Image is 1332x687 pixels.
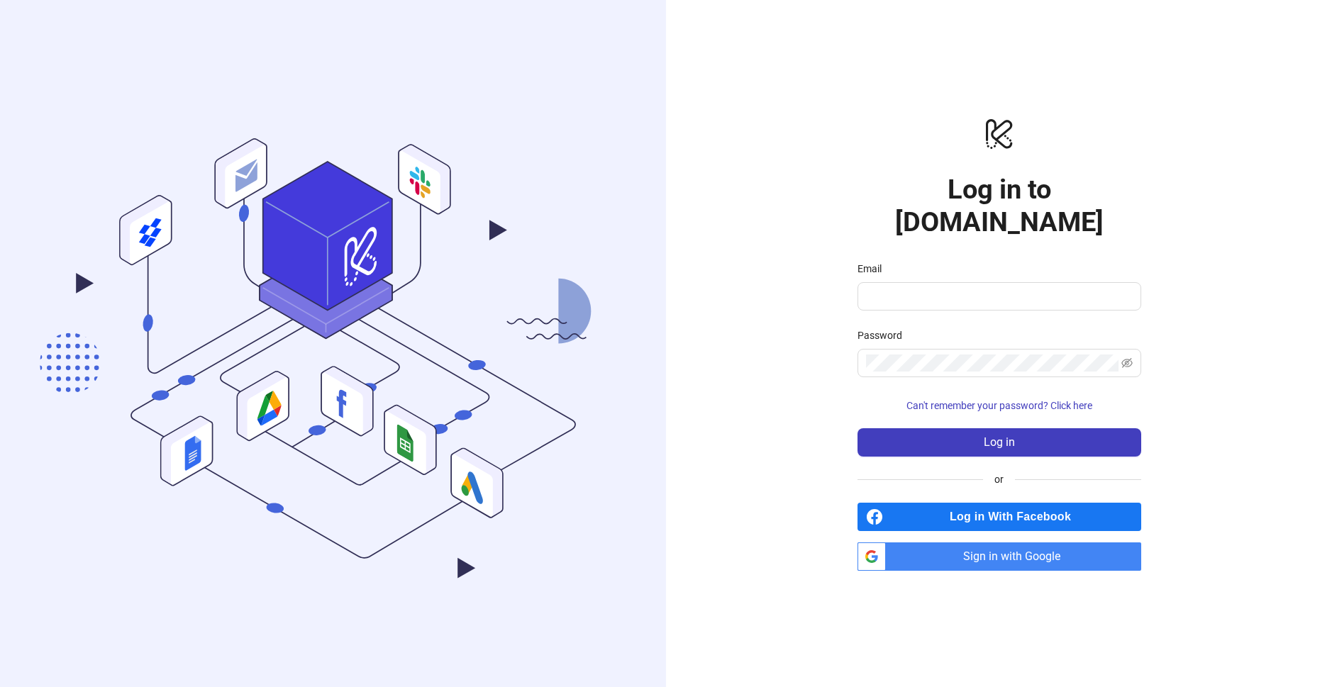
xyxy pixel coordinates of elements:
h1: Log in to [DOMAIN_NAME] [858,173,1141,238]
span: Log in With Facebook [889,503,1141,531]
span: Sign in with Google [892,542,1141,571]
input: Password [866,354,1119,372]
label: Password [858,328,911,343]
input: Email [866,288,1130,305]
label: Email [858,261,891,277]
span: eye-invisible [1121,357,1133,369]
span: or [983,471,1015,487]
span: Can't remember your password? Click here [906,400,1092,411]
button: Can't remember your password? Click here [858,394,1141,417]
a: Log in With Facebook [858,503,1141,531]
a: Sign in with Google [858,542,1141,571]
span: Log in [984,436,1015,449]
button: Log in [858,428,1141,457]
a: Can't remember your password? Click here [858,400,1141,411]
